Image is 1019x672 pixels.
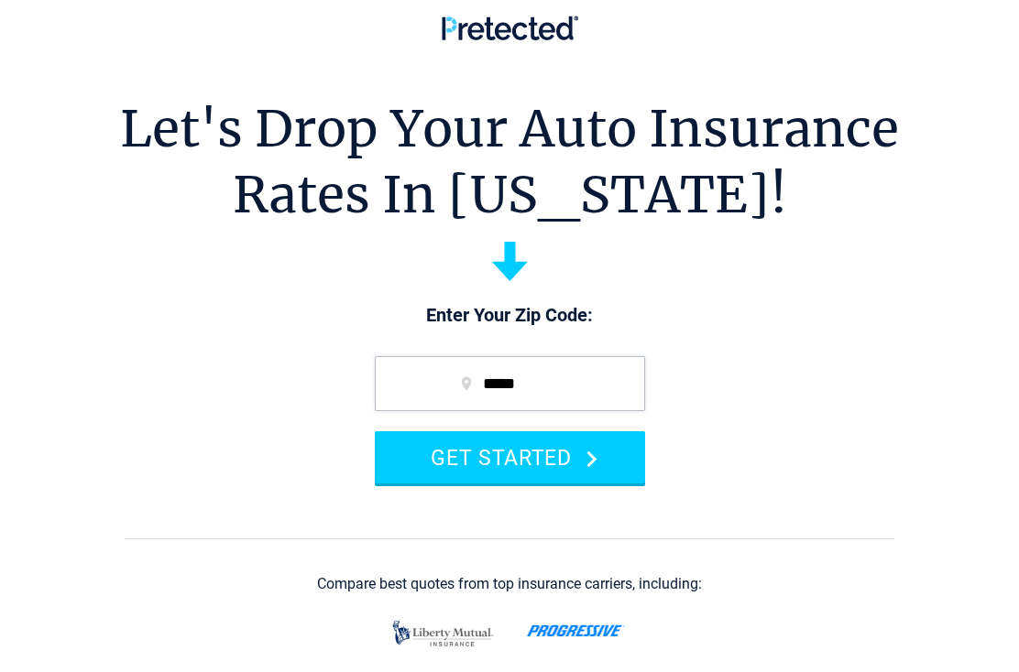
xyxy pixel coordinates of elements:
[120,96,899,228] h1: Let's Drop Your Auto Insurance Rates In [US_STATE]!
[317,576,702,592] div: Compare best quotes from top insurance carriers, including:
[388,612,499,656] img: liberty
[527,624,625,637] img: progressive
[375,431,645,483] button: GET STARTED
[356,303,663,329] p: Enter Your Zip Code:
[442,16,578,40] img: Pretected Logo
[375,356,645,411] input: zip code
